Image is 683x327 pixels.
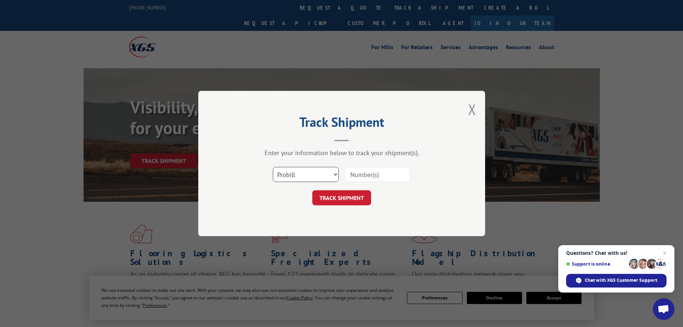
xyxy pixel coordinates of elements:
[312,190,371,205] button: TRACK SHIPMENT
[344,167,410,182] input: Number(s)
[585,277,657,284] span: Chat with XGS Customer Support
[566,261,626,267] span: Support is online
[660,249,669,257] span: Close chat
[566,250,667,256] span: Questions? Chat with us!
[566,274,667,288] div: Chat with XGS Customer Support
[468,100,476,119] button: Close modal
[234,149,449,157] div: Enter your information below to track your shipment(s).
[653,298,674,320] div: Open chat
[234,117,449,131] h2: Track Shipment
